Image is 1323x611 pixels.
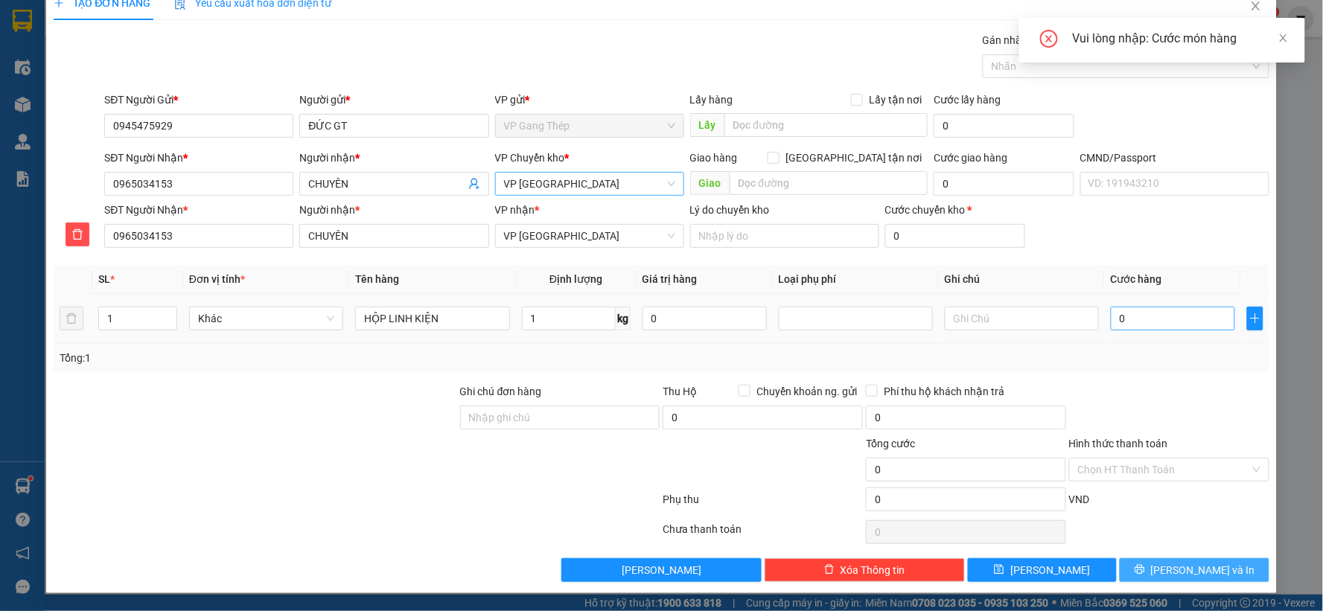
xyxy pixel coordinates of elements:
[690,204,770,216] label: Lý do chuyển kho
[104,92,293,108] div: SĐT Người Gửi
[1040,30,1058,51] span: close-circle
[299,150,488,166] div: Người nhận
[60,350,511,366] div: Tổng: 1
[160,319,176,330] span: Decrease Value
[104,202,293,218] div: SĐT Người Nhận
[549,273,602,285] span: Định lượng
[1120,558,1269,582] button: printer[PERSON_NAME] và In
[841,562,905,578] span: Xóa Thông tin
[690,94,733,106] span: Lấy hàng
[299,224,488,248] input: Tên người nhận
[504,173,675,195] span: VP Yên Bình
[945,307,1099,330] input: Ghi Chú
[750,383,863,400] span: Chuyển khoản ng. gửi
[968,558,1118,582] button: save[PERSON_NAME]
[165,310,173,319] span: up
[98,273,110,285] span: SL
[495,152,565,164] span: VP Chuyển kho
[60,307,83,330] button: delete
[885,202,1026,218] div: Cước chuyển kho
[104,150,293,166] div: SĐT Người Nhận
[934,172,1074,196] input: Cước giao hàng
[189,273,245,285] span: Đơn vị tính
[66,228,89,240] span: delete
[1069,438,1168,450] label: Hình thức thanh toán
[661,521,864,547] div: Chưa thanh toán
[460,406,660,429] input: Ghi chú đơn hàng
[661,491,864,517] div: Phụ thu
[1248,313,1263,324] span: plus
[724,113,928,137] input: Dọc đường
[495,204,535,216] span: VP nhận
[104,224,293,248] input: SĐT người nhận
[643,307,767,330] input: 0
[165,320,173,329] span: down
[1247,307,1263,330] button: plus
[1135,564,1145,576] span: printer
[643,273,698,285] span: Giá trị hàng
[139,36,622,55] li: 271 - [PERSON_NAME] - [GEOGRAPHIC_DATA] - [GEOGRAPHIC_DATA]
[690,113,724,137] span: Lấy
[504,225,675,247] span: VP Tân Triều
[160,307,176,319] span: Increase Value
[355,273,399,285] span: Tên hàng
[866,438,915,450] span: Tổng cước
[19,101,260,126] b: GỬI : VP [PERSON_NAME]
[468,178,480,190] span: user-add
[765,558,965,582] button: deleteXóa Thông tin
[198,307,334,330] span: Khác
[622,562,701,578] span: [PERSON_NAME]
[934,94,1001,106] label: Cước lấy hàng
[19,19,130,93] img: logo.jpg
[824,564,835,576] span: delete
[878,383,1010,400] span: Phí thu hộ khách nhận trả
[934,152,1007,164] label: Cước giao hàng
[663,386,697,397] span: Thu Hộ
[690,152,738,164] span: Giao hàng
[616,307,631,330] span: kg
[730,171,928,195] input: Dọc đường
[1069,493,1090,505] span: VND
[504,115,675,137] span: VP Gang Thép
[1111,273,1162,285] span: Cước hàng
[690,224,879,248] input: Lý do chuyển kho
[690,171,730,195] span: Giao
[299,92,488,108] div: Người gửi
[863,92,928,108] span: Lấy tận nơi
[66,223,89,246] button: delete
[495,92,684,108] div: VP gửi
[934,114,1074,138] input: Cước lấy hàng
[773,265,939,294] th: Loại phụ phí
[1278,33,1289,43] span: close
[994,564,1004,576] span: save
[983,34,1028,46] label: Gán nhãn
[561,558,762,582] button: [PERSON_NAME]
[780,150,928,166] span: [GEOGRAPHIC_DATA] tận nơi
[1151,562,1255,578] span: [PERSON_NAME] và In
[939,265,1105,294] th: Ghi chú
[460,386,542,397] label: Ghi chú đơn hàng
[299,202,488,218] div: Người nhận
[1080,150,1269,166] div: CMND/Passport
[355,307,509,330] input: VD: Bàn, Ghế
[1073,30,1287,48] div: Vui lòng nhập: Cước món hàng
[1010,562,1090,578] span: [PERSON_NAME]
